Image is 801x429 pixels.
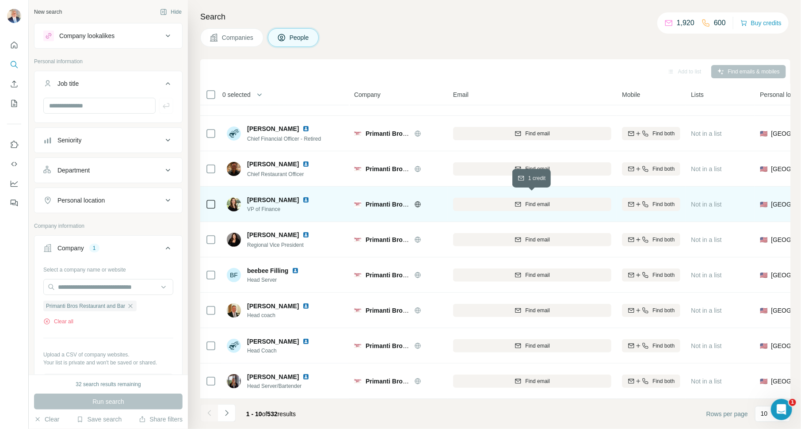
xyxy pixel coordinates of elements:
[622,268,680,282] button: Find both
[247,337,299,346] span: [PERSON_NAME]
[227,374,241,388] img: Avatar
[7,176,21,192] button: Dashboard
[453,375,611,388] button: Find email
[691,130,721,137] span: Not in a list
[34,415,59,424] button: Clear
[652,306,675,314] span: Find both
[453,304,611,317] button: Find email
[34,57,183,65] p: Personal information
[247,230,299,239] span: [PERSON_NAME]
[7,57,21,73] button: Search
[652,200,675,208] span: Find both
[267,410,278,418] span: 532
[760,341,767,350] span: 🇺🇸
[57,136,81,145] div: Seniority
[691,90,704,99] span: Lists
[7,195,21,211] button: Feedback
[34,237,182,262] button: Company1
[366,130,465,137] span: Primanti Bros Restaurant and Bar
[652,271,675,279] span: Find both
[525,236,549,244] span: Find email
[652,342,675,350] span: Find both
[89,244,99,252] div: 1
[57,79,79,88] div: Job title
[76,380,141,388] div: 32 search results remaining
[59,31,114,40] div: Company lookalikes
[247,195,299,204] span: [PERSON_NAME]
[740,17,782,29] button: Buy credits
[302,338,309,345] img: LinkedIn logo
[247,347,320,355] span: Head Coach
[366,201,465,208] span: Primanti Bros Restaurant and Bar
[247,242,304,248] span: Regional Vice President
[247,100,304,107] span: Chief Restaurant Officer
[76,415,122,424] button: Save search
[246,410,262,418] span: 1 - 10
[525,342,549,350] span: Find email
[760,165,767,173] span: 🇺🇸
[34,25,182,46] button: Company lookalikes
[760,200,767,209] span: 🇺🇸
[227,303,241,318] img: Avatar
[652,236,675,244] span: Find both
[525,271,549,279] span: Find email
[622,127,680,140] button: Find both
[366,236,465,243] span: Primanti Bros Restaurant and Bar
[622,90,640,99] span: Mobile
[302,303,309,310] img: LinkedIn logo
[453,90,469,99] span: Email
[652,165,675,173] span: Find both
[761,409,768,418] p: 10
[622,375,680,388] button: Find both
[354,236,361,243] img: Logo of Primanti Bros Restaurant and Bar
[57,166,90,175] div: Department
[525,200,549,208] span: Find email
[7,96,21,111] button: My lists
[622,233,680,246] button: Find both
[771,399,792,420] iframe: Intercom live chat
[366,307,465,314] span: Primanti Bros Restaurant and Bar
[227,126,241,141] img: Avatar
[354,130,361,137] img: Logo of Primanti Bros Restaurant and Bar
[691,201,721,208] span: Not in a list
[7,9,21,23] img: Avatar
[43,351,173,359] p: Upload a CSV of company websites.
[622,339,680,352] button: Find both
[302,373,309,380] img: LinkedIn logo
[43,374,173,390] button: Upload a list of companies
[292,267,299,274] img: LinkedIn logo
[34,73,182,98] button: Job title
[622,198,680,211] button: Find both
[354,201,361,208] img: Logo of Primanti Bros Restaurant and Bar
[247,124,299,133] span: [PERSON_NAME]
[354,272,361,279] img: Logo of Primanti Bros Restaurant and Bar
[691,165,721,172] span: Not in a list
[200,11,790,23] h4: Search
[302,196,309,203] img: LinkedIn logo
[706,410,748,418] span: Rows per page
[247,382,320,390] span: Head Server/Bartender
[247,276,309,284] span: Head Server
[34,160,182,181] button: Department
[57,196,105,205] div: Personal location
[43,359,173,367] p: Your list is private and won't be saved or shared.
[57,244,84,253] div: Company
[453,127,611,140] button: Find email
[227,339,241,353] img: Avatar
[247,372,299,381] span: [PERSON_NAME]
[46,302,125,310] span: Primanti Bros Restaurant and Bar
[262,410,267,418] span: of
[290,33,310,42] span: People
[7,76,21,92] button: Enrich CSV
[139,415,183,424] button: Share filters
[525,306,549,314] span: Find email
[525,377,549,385] span: Find email
[7,37,21,53] button: Quick start
[622,304,680,317] button: Find both
[222,90,251,99] span: 0 selected
[247,266,288,275] span: beebee Filling
[760,306,767,315] span: 🇺🇸
[247,311,320,319] span: Head coach
[227,268,241,282] div: BF
[7,137,21,153] button: Use Surfe on LinkedIn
